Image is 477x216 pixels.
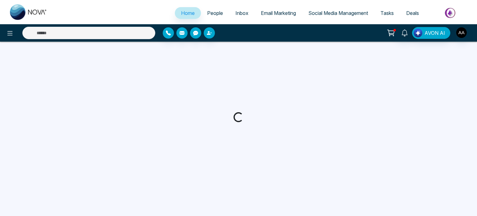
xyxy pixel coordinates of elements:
a: Tasks [374,7,400,19]
span: Social Media Management [308,10,368,16]
span: Deals [406,10,419,16]
a: Home [175,7,201,19]
img: Lead Flow [414,29,422,37]
a: Email Marketing [255,7,302,19]
button: AVON AI [412,27,450,39]
img: Nova CRM Logo [10,4,47,20]
span: Email Marketing [261,10,296,16]
img: Market-place.gif [428,6,473,20]
span: Inbox [235,10,248,16]
span: Tasks [380,10,394,16]
span: AVON AI [425,29,445,37]
img: User Avatar [456,27,467,38]
span: People [207,10,223,16]
a: Deals [400,7,425,19]
a: Social Media Management [302,7,374,19]
a: Inbox [229,7,255,19]
a: People [201,7,229,19]
span: Home [181,10,195,16]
